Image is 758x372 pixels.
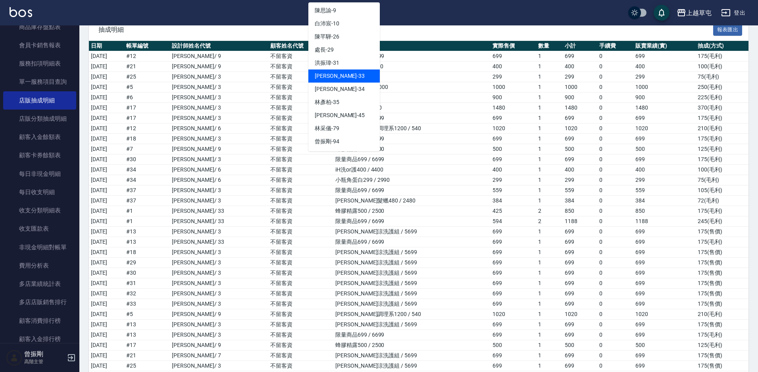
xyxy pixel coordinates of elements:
td: [DATE] [89,51,124,62]
td: 0 [597,247,633,258]
td: 175 ( 售價 ) [696,268,748,278]
td: 不留客資 [268,123,333,134]
td: [PERSON_NAME]調理系1200 / 540 [333,123,491,134]
td: 0 [597,123,633,134]
td: 1 [536,196,562,206]
td: 699 [633,268,696,278]
a: 報表匯出 [713,25,743,33]
td: [DATE] [89,165,124,175]
a: 單一服務項目查詢 [3,73,76,91]
a: 會員卡銷售報表 [3,36,76,54]
td: 不留客資 [268,196,333,206]
td: [PERSON_NAME]髮蠟480 / 2480 [333,196,491,206]
td: 699 [633,237,696,247]
td: # 30 [124,268,170,278]
td: 225 ( 毛利 ) [696,93,748,103]
td: 1020 [491,123,536,134]
td: 699 [563,268,597,278]
td: 699 [633,247,696,258]
div: 上越草屯 [686,8,712,18]
td: 175 ( 售價 ) [696,258,748,268]
td: 1 [536,175,562,185]
td: 699 [563,154,597,165]
td: [PERSON_NAME]/ 9 [170,51,268,62]
td: [PERSON_NAME]/ 3 [170,196,268,206]
td: 699 [633,134,696,144]
td: [DATE] [89,185,124,196]
td: 75 ( 毛利 ) [696,175,748,185]
td: 699 [563,258,597,268]
p: 高階主管 [24,358,65,365]
td: 不留客資 [268,144,333,154]
td: 699 [563,227,597,237]
td: 699 [491,134,536,144]
td: 699 [491,237,536,247]
td: [PERSON_NAME]/ 3 [170,278,268,289]
td: [DATE] [89,247,124,258]
td: [PERSON_NAME]/ 6 [170,175,268,185]
td: 1 [536,82,562,93]
td: 不留客資 [268,175,333,185]
td: 0 [597,144,633,154]
td: 699 [633,258,696,268]
img: Logo [10,7,32,17]
td: 1000 [633,82,696,93]
td: 559 [633,185,696,196]
td: # 17 [124,113,170,123]
td: [PERSON_NAME]涼洗護組 / 5699 [333,258,491,268]
th: 小計 [563,41,597,51]
a: 每日收支明細 [3,183,76,201]
td: 299 [633,175,696,185]
button: 報表匯出 [713,24,743,36]
th: 抽成(方式) [696,41,748,51]
td: 699 [563,237,597,247]
td: 1 [536,144,562,154]
th: 設計師姓名代號 [170,41,268,51]
td: 0 [597,165,633,175]
a: 店販抽成明細 [3,91,76,110]
td: 699 [633,51,696,62]
td: [DATE] [89,206,124,216]
td: 699 [563,113,597,123]
a: 收支分類明細表 [3,201,76,220]
td: 400 [491,62,536,72]
td: # 13 [124,237,170,247]
td: 1 [536,103,562,113]
td: 850 [563,206,597,216]
td: 2 [536,206,562,216]
td: 699 [563,247,597,258]
td: 699 [491,278,536,289]
td: # 12 [124,123,170,134]
td: 不留客資 [268,103,333,113]
td: 不留客資 [268,216,333,227]
td: 250 ( 毛利 ) [696,82,748,93]
td: 594 [491,216,536,227]
td: 1188 [633,216,696,227]
td: [DATE] [89,268,124,278]
td: # 18 [124,134,170,144]
td: # 12 [124,51,170,62]
td: 699 [491,258,536,268]
td: [DATE] [89,227,124,237]
td: [PERSON_NAME]/ 3 [170,113,268,123]
td: 175 ( 毛利 ) [696,154,748,165]
span: 洪振瑋 -31 [315,59,339,67]
a: 顧客入金餘額表 [3,128,76,146]
td: 175 ( 毛利 ) [696,237,748,247]
td: 不留客資 [268,247,333,258]
td: 245 ( 毛利 ) [696,216,748,227]
td: 茶樹3搭1000 / 11000 [333,82,491,93]
img: Person [6,350,22,366]
a: 店販分類抽成明細 [3,110,76,128]
td: 559 [491,185,536,196]
td: [DATE] [89,196,124,206]
td: 900 [563,93,597,103]
td: 400 [563,165,597,175]
td: [DATE] [89,103,124,113]
td: 0 [597,154,633,165]
td: 不留客資 [268,51,333,62]
td: 699 [633,227,696,237]
td: 不留客資 [268,227,333,237]
a: 顧客消費排行榜 [3,312,76,330]
td: 0 [597,185,633,196]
